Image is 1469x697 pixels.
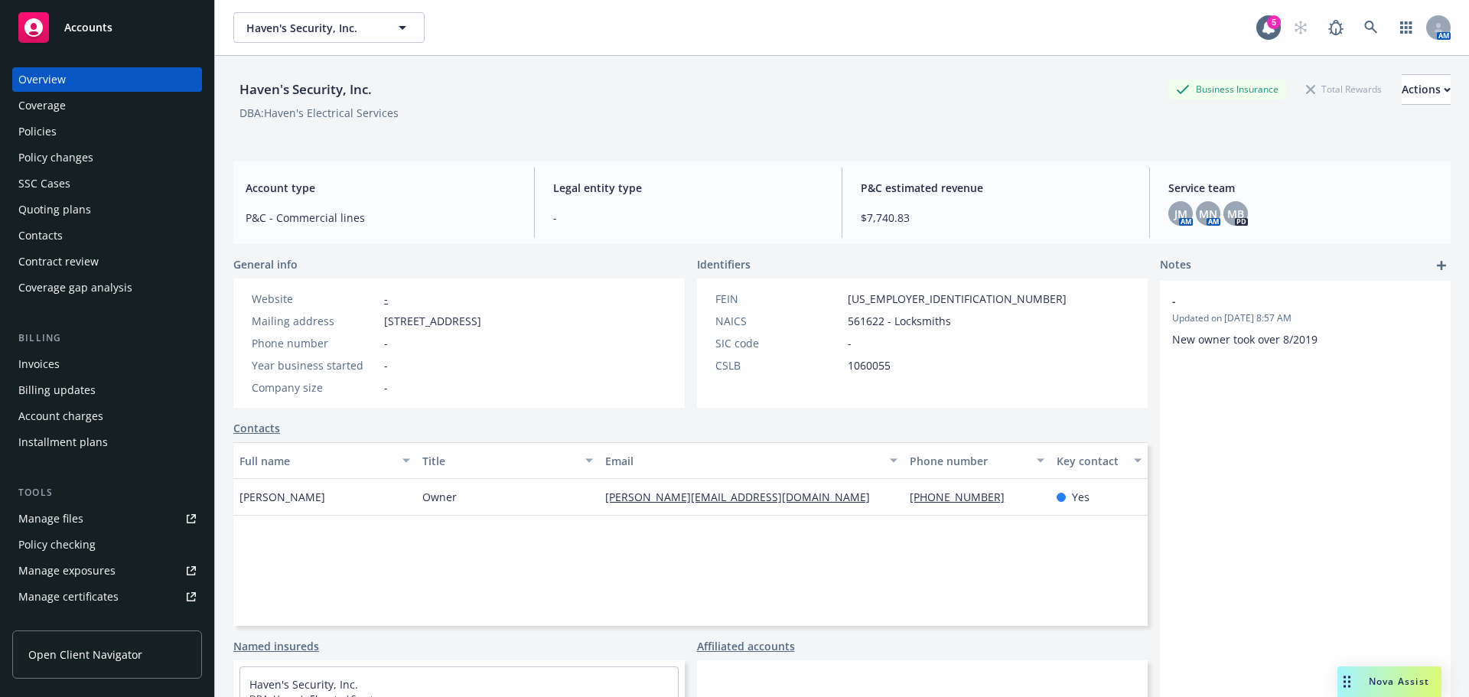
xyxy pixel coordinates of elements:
span: New owner took over 8/2019 [1172,332,1318,347]
span: - [384,379,388,396]
div: Haven's Security, Inc. [233,80,378,99]
a: Named insureds [233,638,319,654]
span: - [553,210,823,226]
span: JM [1174,206,1187,222]
span: P&C - Commercial lines [246,210,516,226]
div: Policy checking [18,533,96,557]
a: Manage exposures [12,559,202,583]
div: Account charges [18,404,103,428]
span: MN [1199,206,1217,222]
span: Nova Assist [1369,675,1429,688]
span: MB [1227,206,1244,222]
button: Full name [233,442,416,479]
a: Overview [12,67,202,92]
span: [US_EMPLOYER_IDENTIFICATION_NUMBER] [848,291,1067,307]
a: Policy changes [12,145,202,170]
span: Service team [1168,180,1438,196]
span: Owner [422,489,457,505]
div: Billing updates [18,378,96,402]
div: Manage files [18,506,83,531]
a: Installment plans [12,430,202,454]
span: [STREET_ADDRESS] [384,313,481,329]
button: Key contact [1050,442,1148,479]
div: Invoices [18,352,60,376]
a: Manage files [12,506,202,531]
span: Legal entity type [553,180,823,196]
div: Installment plans [18,430,108,454]
div: Mailing address [252,313,378,329]
a: Invoices [12,352,202,376]
span: - [384,335,388,351]
a: Accounts [12,6,202,49]
a: Haven's Security, Inc. [249,677,358,692]
div: Overview [18,67,66,92]
span: $7,740.83 [861,210,1131,226]
a: Quoting plans [12,197,202,222]
div: Website [252,291,378,307]
div: Drag to move [1337,666,1357,697]
div: Policy changes [18,145,93,170]
a: [PERSON_NAME][EMAIL_ADDRESS][DOMAIN_NAME] [605,490,882,504]
button: Actions [1402,74,1451,105]
button: Phone number [904,442,1050,479]
a: Account charges [12,404,202,428]
a: Manage certificates [12,585,202,609]
a: - [384,292,388,306]
div: Coverage [18,93,66,118]
span: Open Client Navigator [28,647,142,663]
div: Year business started [252,357,378,373]
a: Policies [12,119,202,144]
div: DBA: Haven's Electrical Services [239,105,399,121]
div: Title [422,453,576,469]
a: add [1432,256,1451,275]
span: Updated on [DATE] 8:57 AM [1172,311,1438,325]
div: Manage exposures [18,559,116,583]
span: - [848,335,852,351]
div: Company size [252,379,378,396]
span: 561622 - Locksmiths [848,313,951,329]
span: [PERSON_NAME] [239,489,325,505]
div: NAICS [715,313,842,329]
button: Haven's Security, Inc. [233,12,425,43]
div: Business Insurance [1168,80,1286,99]
div: Coverage gap analysis [18,275,132,300]
div: Policies [18,119,57,144]
span: Yes [1072,489,1090,505]
div: 5 [1267,15,1281,29]
span: Account type [246,180,516,196]
a: Manage claims [12,611,202,635]
div: CSLB [715,357,842,373]
span: - [384,357,388,373]
a: Coverage [12,93,202,118]
a: Start snowing [1285,12,1316,43]
div: SIC code [715,335,842,351]
span: P&C estimated revenue [861,180,1131,196]
div: Full name [239,453,393,469]
span: - [1172,293,1399,309]
div: Manage certificates [18,585,119,609]
div: SSC Cases [18,171,70,196]
div: -Updated on [DATE] 8:57 AMNew owner took over 8/2019 [1160,281,1451,360]
button: Email [599,442,904,479]
span: 1060055 [848,357,891,373]
div: Phone number [252,335,378,351]
a: Coverage gap analysis [12,275,202,300]
div: Contract review [18,249,99,274]
div: Manage claims [18,611,96,635]
span: Notes [1160,256,1191,275]
div: Key contact [1057,453,1125,469]
a: Contacts [233,420,280,436]
div: Quoting plans [18,197,91,222]
a: Billing updates [12,378,202,402]
div: Contacts [18,223,63,248]
span: Accounts [64,21,112,34]
a: Switch app [1391,12,1422,43]
a: Contacts [12,223,202,248]
a: [PHONE_NUMBER] [910,490,1017,504]
div: FEIN [715,291,842,307]
div: Billing [12,331,202,346]
div: Email [605,453,881,469]
button: Nova Assist [1337,666,1441,697]
a: Affiliated accounts [697,638,795,654]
